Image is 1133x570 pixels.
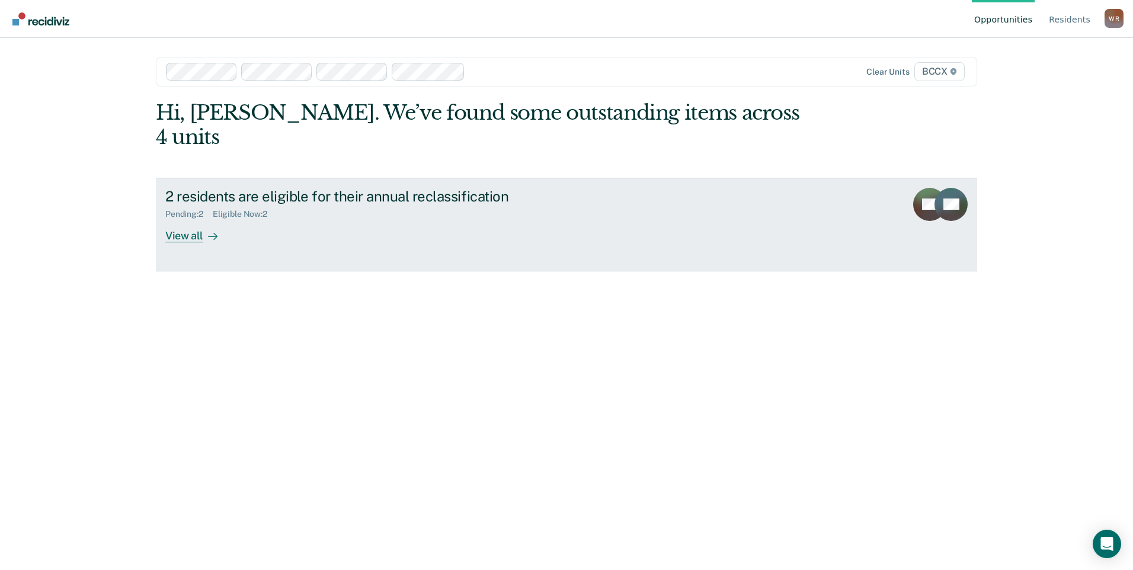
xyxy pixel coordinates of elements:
[1093,530,1121,558] div: Open Intercom Messenger
[866,67,910,77] div: Clear units
[1105,9,1124,28] div: W R
[1105,9,1124,28] button: Profile dropdown button
[213,209,277,219] div: Eligible Now : 2
[156,178,977,271] a: 2 residents are eligible for their annual reclassificationPending:2Eligible Now:2View all
[12,12,69,25] img: Recidiviz
[156,101,813,149] div: Hi, [PERSON_NAME]. We’ve found some outstanding items across 4 units
[165,188,581,205] div: 2 residents are eligible for their annual reclassification
[914,62,965,81] span: BCCX
[165,219,232,242] div: View all
[165,209,213,219] div: Pending : 2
